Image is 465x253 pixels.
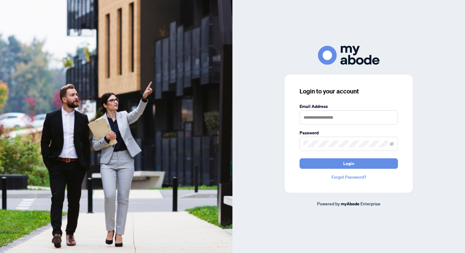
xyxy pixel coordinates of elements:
[317,201,340,206] span: Powered by
[300,174,398,180] a: Forgot Password?
[360,201,380,206] span: Enterprise
[300,103,398,110] label: Email Address
[300,158,398,169] button: Login
[300,87,398,96] h3: Login to your account
[343,159,354,168] span: Login
[300,129,398,136] label: Password
[390,142,394,146] span: eye-invisible
[341,200,360,207] a: myAbode
[318,46,380,65] img: ma-logo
